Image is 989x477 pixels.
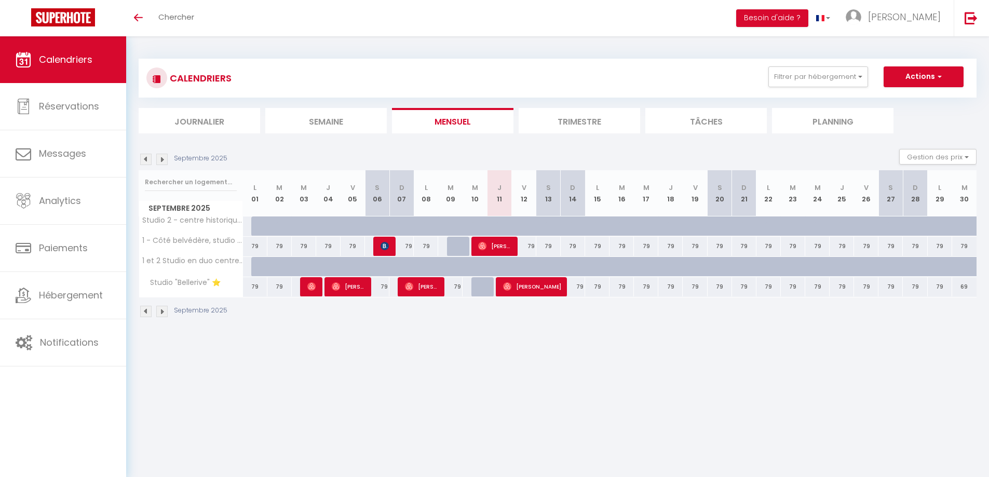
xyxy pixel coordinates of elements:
[961,183,968,193] abbr: M
[497,183,502,193] abbr: J
[141,277,223,289] span: Studio "Bellerive" ⭐️
[561,170,585,216] th: 14
[389,170,414,216] th: 07
[389,237,414,256] div: 79
[903,237,927,256] div: 79
[913,183,918,193] abbr: D
[399,183,404,193] abbr: D
[167,66,232,90] h3: CALENDRIERS
[903,277,927,296] div: 79
[519,108,640,133] li: Trimestre
[316,170,341,216] th: 04
[39,241,88,254] span: Paiements
[781,237,805,256] div: 79
[643,183,649,193] abbr: M
[708,170,732,216] th: 20
[830,170,854,216] th: 25
[487,170,512,216] th: 11
[840,183,844,193] abbr: J
[341,237,365,256] div: 79
[732,170,756,216] th: 21
[292,170,316,216] th: 03
[596,183,599,193] abbr: L
[141,257,245,265] span: 1 et 2 Studio en duo centre de [GEOGRAPHIC_DATA] ⭐️⭐️
[854,170,878,216] th: 26
[265,108,387,133] li: Semaine
[888,183,893,193] abbr: S
[815,183,821,193] abbr: M
[669,183,673,193] abbr: J
[878,237,903,256] div: 79
[381,236,389,256] span: [PERSON_NAME]
[952,170,977,216] th: 30
[414,237,438,256] div: 79
[267,277,292,296] div: 79
[864,183,869,193] abbr: V
[512,170,536,216] th: 12
[438,277,463,296] div: 79
[899,149,977,165] button: Gestion des prix
[708,237,732,256] div: 79
[139,108,260,133] li: Journalier
[928,277,952,296] div: 79
[772,108,893,133] li: Planning
[732,277,756,296] div: 79
[965,11,978,24] img: logout
[253,183,256,193] abbr: L
[570,183,575,193] abbr: D
[717,183,722,193] abbr: S
[830,277,854,296] div: 79
[658,170,683,216] th: 18
[683,237,707,256] div: 79
[503,277,561,296] span: [PERSON_NAME]
[350,183,355,193] abbr: V
[472,183,478,193] abbr: M
[658,277,683,296] div: 79
[952,277,977,296] div: 69
[768,66,868,87] button: Filtrer par hébergement
[903,170,927,216] th: 28
[585,237,609,256] div: 79
[478,236,511,256] span: [PERSON_NAME]
[243,237,267,256] div: 79
[609,277,634,296] div: 79
[805,170,830,216] th: 24
[854,277,878,296] div: 79
[561,237,585,256] div: 79
[878,170,903,216] th: 27
[634,170,658,216] th: 17
[292,237,316,256] div: 79
[512,237,536,256] div: 79
[952,237,977,256] div: 79
[438,170,463,216] th: 09
[536,170,561,216] th: 13
[683,277,707,296] div: 79
[854,237,878,256] div: 79
[276,183,282,193] abbr: M
[732,237,756,256] div: 79
[805,277,830,296] div: 79
[693,183,698,193] abbr: V
[267,170,292,216] th: 02
[546,183,551,193] abbr: S
[139,201,242,216] span: Septembre 2025
[392,108,513,133] li: Mensuel
[145,173,237,192] input: Rechercher un logement...
[767,183,770,193] abbr: L
[448,183,454,193] abbr: M
[536,237,561,256] div: 79
[301,183,307,193] abbr: M
[846,9,861,25] img: ...
[522,183,526,193] abbr: V
[928,170,952,216] th: 29
[365,170,389,216] th: 06
[781,277,805,296] div: 79
[830,237,854,256] div: 79
[736,9,808,27] button: Besoin d'aide ?
[634,277,658,296] div: 79
[39,289,103,302] span: Hébergement
[619,183,625,193] abbr: M
[39,147,86,160] span: Messages
[756,237,781,256] div: 79
[425,183,428,193] abbr: L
